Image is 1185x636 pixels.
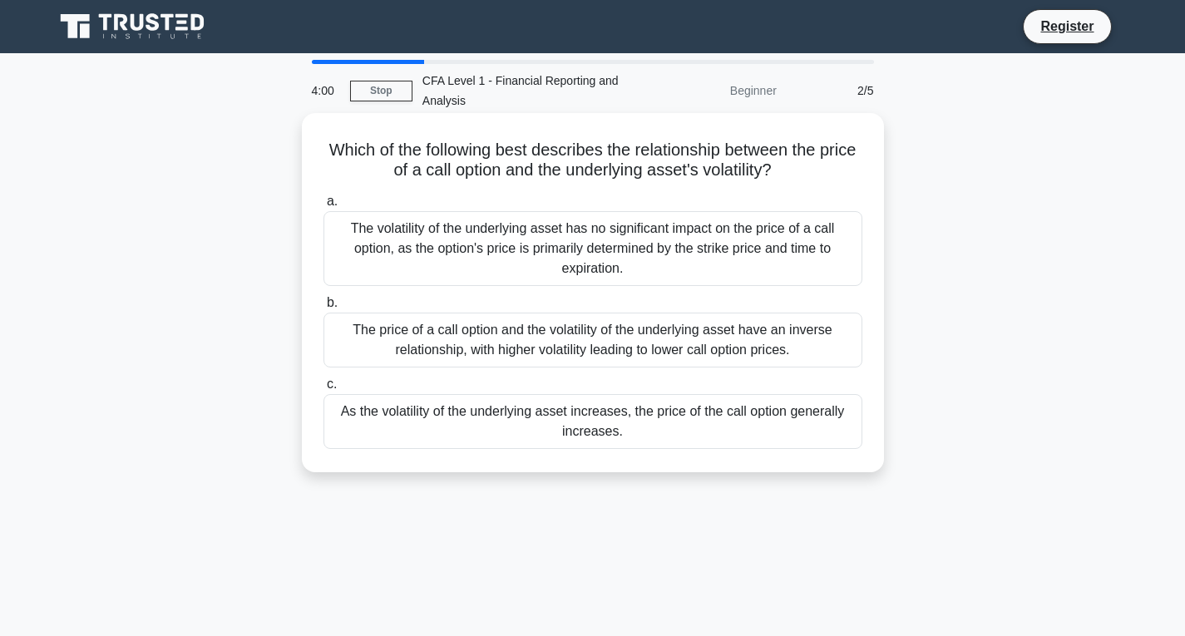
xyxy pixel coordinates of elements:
div: The price of a call option and the volatility of the underlying asset have an inverse relationshi... [323,313,862,367]
span: b. [327,295,338,309]
div: CFA Level 1 - Financial Reporting and Analysis [412,64,641,117]
span: c. [327,377,337,391]
a: Register [1030,16,1104,37]
h5: Which of the following best describes the relationship between the price of a call option and the... [322,140,864,181]
div: 4:00 [302,74,350,107]
div: The volatility of the underlying asset has no significant impact on the price of a call option, a... [323,211,862,286]
span: a. [327,194,338,208]
div: Beginner [641,74,787,107]
div: As the volatility of the underlying asset increases, the price of the call option generally incre... [323,394,862,449]
a: Stop [350,81,412,101]
div: 2/5 [787,74,884,107]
